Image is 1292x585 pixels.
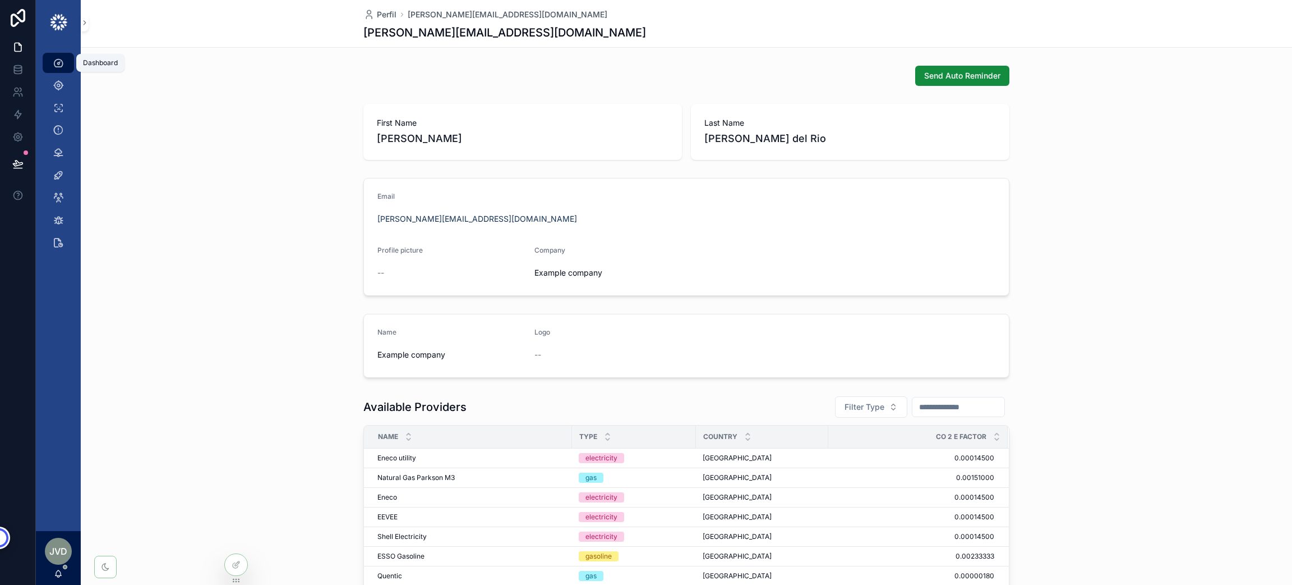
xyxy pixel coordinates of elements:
div: electricity [585,492,617,502]
span: [GEOGRAPHIC_DATA] [703,473,772,482]
div: gasoline [585,551,612,561]
span: Perfil [377,9,396,20]
span: Type [579,432,597,441]
span: -- [377,267,384,278]
span: [GEOGRAPHIC_DATA] [703,572,772,581]
div: electricity [585,453,617,463]
span: Natural Gas Parkson M3 [377,473,455,482]
span: Eneco utility [377,454,416,463]
span: Filter Type [845,401,884,413]
a: [PERSON_NAME][EMAIL_ADDRESS][DOMAIN_NAME] [408,9,607,20]
span: Eneco [377,493,397,502]
button: Send Auto Reminder [915,66,1009,86]
span: [PERSON_NAME] del Rio [704,131,996,147]
h1: [PERSON_NAME][EMAIL_ADDRESS][DOMAIN_NAME] [363,25,646,40]
a: Perfil [363,9,396,20]
div: electricity [585,512,617,522]
span: Profile picture [377,246,423,254]
span: [GEOGRAPHIC_DATA] [703,552,772,561]
span: Send Auto Reminder [924,70,1000,81]
div: gas [585,473,597,483]
span: Shell Electricity [377,532,427,541]
span: 0.00014500 [829,493,994,502]
span: Quentic [377,572,402,581]
span: -- [534,349,541,360]
span: [GEOGRAPHIC_DATA] [703,493,772,502]
span: JVd [49,545,67,558]
span: Last Name [704,117,996,129]
img: App logo [49,13,68,31]
span: [GEOGRAPHIC_DATA] [703,532,772,541]
div: Dashboard [83,58,118,67]
h1: Available Providers [363,399,467,415]
div: scrollable content [36,45,81,267]
button: Select Button [835,396,907,418]
span: 0.00014500 [829,454,994,463]
span: [GEOGRAPHIC_DATA] [703,513,772,522]
span: 0.00151000 [829,473,994,482]
span: [GEOGRAPHIC_DATA] [703,454,772,463]
span: Example company [534,267,602,278]
span: First Name [377,117,668,129]
span: 0.00014500 [829,532,994,541]
span: Name [378,432,398,441]
span: Co 2 E Factor [936,432,986,441]
span: Name [377,328,396,336]
span: 0.00233333 [829,552,994,561]
span: Example company [377,349,525,360]
div: gas [585,571,597,581]
span: ESSO Gasoline [377,552,424,561]
span: Company [534,246,565,254]
span: Logo [534,328,550,336]
span: 0.00014500 [829,513,994,522]
a: [PERSON_NAME][EMAIL_ADDRESS][DOMAIN_NAME] [377,213,577,225]
span: EEVEE [377,513,398,522]
span: Email [377,192,395,200]
span: 0.00000180 [829,572,994,581]
span: [PERSON_NAME] [377,131,668,147]
div: electricity [585,532,617,542]
span: Country [703,432,737,441]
